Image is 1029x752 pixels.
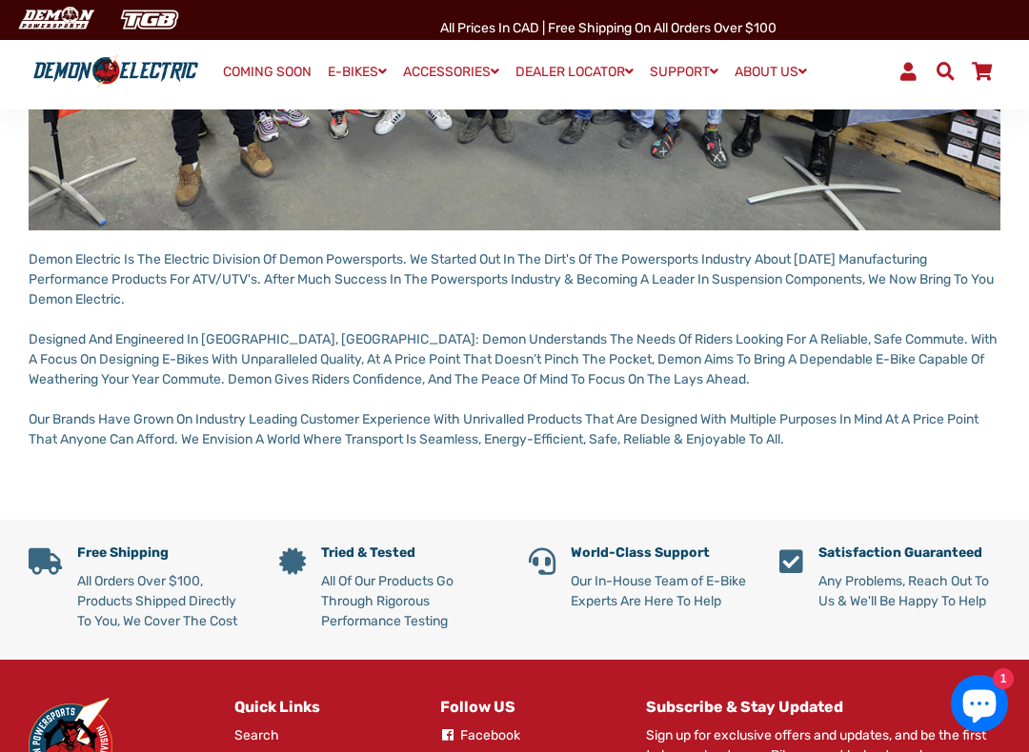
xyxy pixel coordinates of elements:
h5: Satisfaction Guaranteed [818,545,1001,562]
h5: World-Class Support [571,545,751,562]
h4: Subscribe & Stay Updated [646,698,1000,716]
img: Demon Electric logo [29,54,203,89]
a: Search [234,725,279,745]
p: Any Problems, Reach Out To Us & We'll Be Happy To Help [818,571,1001,611]
a: E-BIKES [321,58,393,86]
span: All Prices in CAD | Free shipping on all orders over $100 [440,20,777,36]
p: Our In-House Team of E-Bike Experts Are Here To Help [571,571,751,611]
p: All Orders Over $100, Products Shipped Directly To You, We Cover The Cost [77,571,251,631]
a: COMING SOON [216,59,318,86]
h4: Follow US [440,698,617,716]
p: All Of Our Products Go Through Rigorous Performance Testing [321,571,501,631]
h5: Free Shipping [77,545,251,562]
h4: Quick Links [234,698,412,716]
a: Facebook [440,725,520,745]
a: SUPPORT [643,58,725,86]
a: ABOUT US [728,58,814,86]
a: DEALER LOCATOR [509,58,640,86]
h5: Tried & Tested [321,545,501,562]
p: Demon Electric Is The Electric Division Of Demon Powersports. We Started Out In The Dirt's Of The... [29,249,1000,449]
img: Demon Electric [10,4,101,35]
a: ACCESSORIES [396,58,506,86]
inbox-online-store-chat: Shopify online store chat [945,675,1014,737]
img: TGB Canada [111,4,189,35]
